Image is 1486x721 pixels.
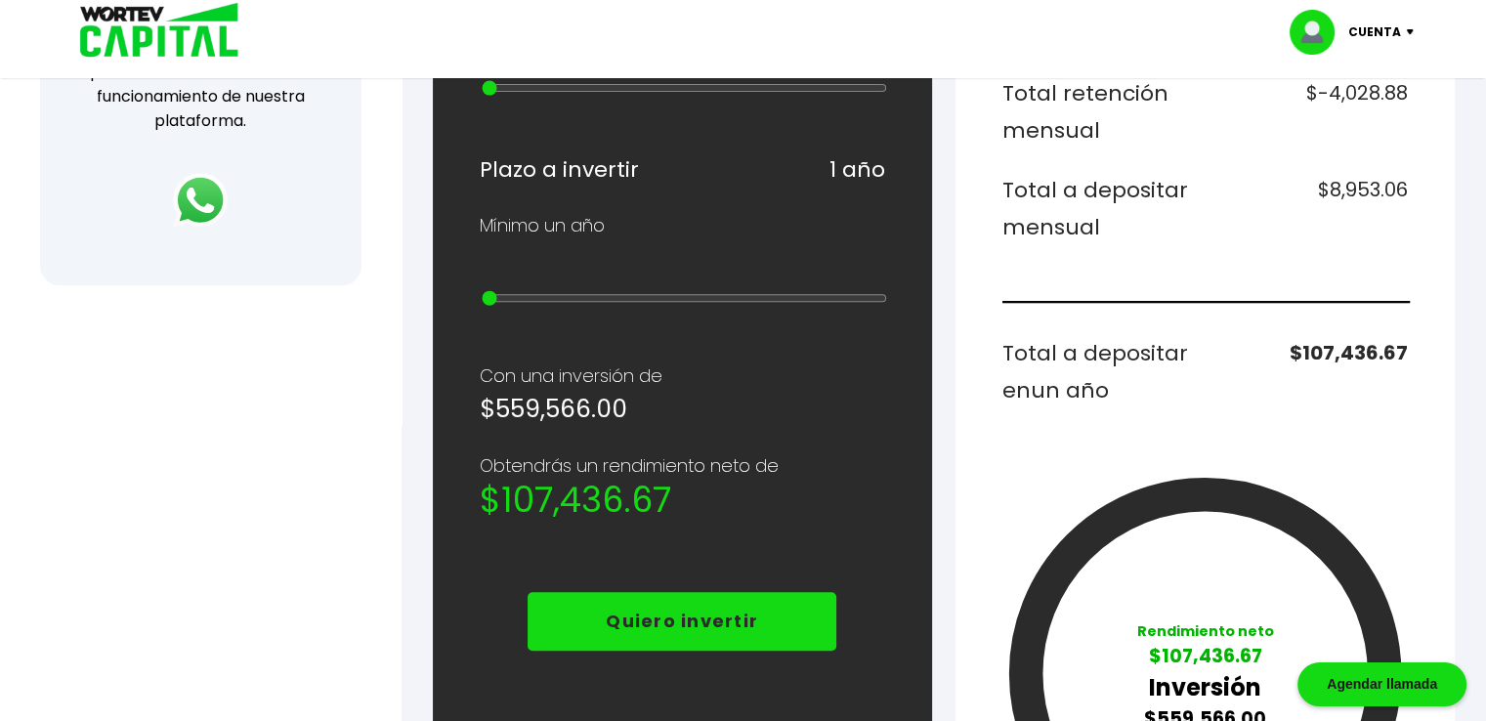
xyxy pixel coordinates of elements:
h6: $8,953.06 [1212,172,1408,245]
p: Con una inversión de [480,361,885,391]
img: logos_whatsapp-icon.242b2217.svg [173,173,228,228]
p: Quiero invertir [606,607,758,636]
p: $107,436.67 [1136,642,1273,670]
p: Cuenta [1348,18,1401,47]
h6: $107,436.67 [1212,335,1408,408]
p: Mínimo un año [480,211,605,240]
h2: $107,436.67 [480,481,885,520]
p: Uno de nuestros especialistas puede resolver tus dudas del funcionamiento de nuestra plataforma. [65,35,336,133]
h6: Total a depositar mensual [1002,172,1198,245]
h6: 1 año [829,151,885,189]
h6: Plazo a invertir [480,151,639,189]
h6: Total a depositar en un año [1002,335,1198,408]
h5: $559,566.00 [480,391,885,428]
img: profile-image [1290,10,1348,55]
div: Agendar llamada [1297,662,1466,706]
h6: $-4,028.88 [1212,75,1408,148]
p: Obtendrás un rendimiento neto de [480,451,885,481]
img: icon-down [1401,29,1427,35]
p: Rendimiento neto [1136,621,1273,642]
button: Quiero invertir [528,592,836,651]
p: Inversión [1136,670,1273,704]
h6: Total retención mensual [1002,75,1198,148]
